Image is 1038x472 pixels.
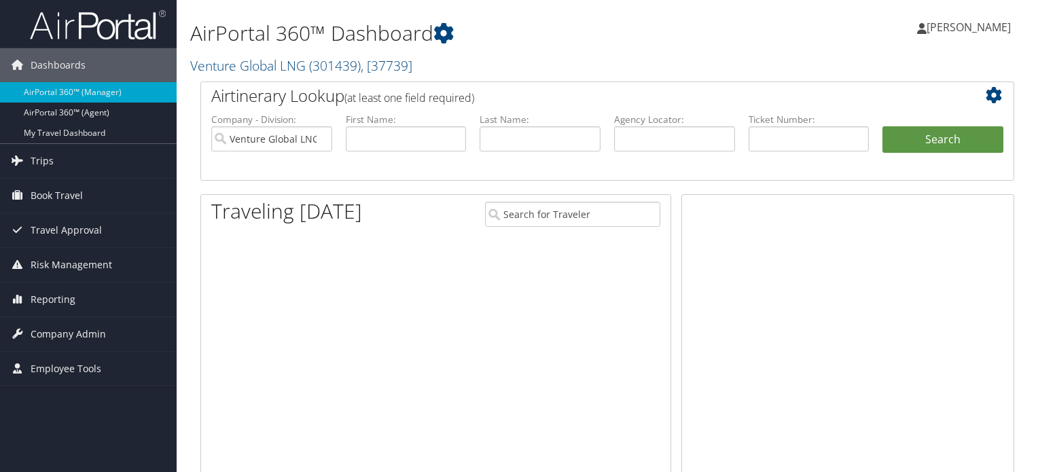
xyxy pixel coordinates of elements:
[31,317,106,351] span: Company Admin
[31,283,75,316] span: Reporting
[344,90,474,105] span: (at least one field required)
[927,20,1011,35] span: [PERSON_NAME]
[480,113,601,126] label: Last Name:
[882,126,1003,153] button: Search
[211,84,935,107] h2: Airtinerary Lookup
[31,179,83,213] span: Book Travel
[917,7,1024,48] a: [PERSON_NAME]
[309,56,361,75] span: ( 301439 )
[190,19,747,48] h1: AirPortal 360™ Dashboard
[211,113,332,126] label: Company - Division:
[30,9,166,41] img: airportal-logo.png
[614,113,735,126] label: Agency Locator:
[749,113,870,126] label: Ticket Number:
[31,144,54,178] span: Trips
[346,113,467,126] label: First Name:
[211,197,362,225] h1: Traveling [DATE]
[31,48,86,82] span: Dashboards
[31,248,112,282] span: Risk Management
[31,213,102,247] span: Travel Approval
[485,202,660,227] input: Search for Traveler
[190,56,412,75] a: Venture Global LNG
[31,352,101,386] span: Employee Tools
[361,56,412,75] span: , [ 37739 ]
